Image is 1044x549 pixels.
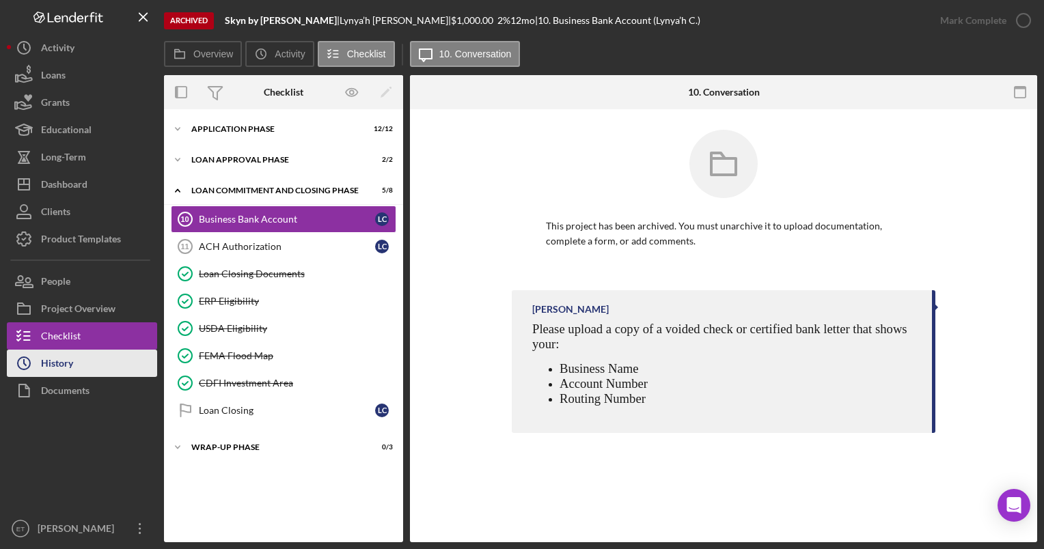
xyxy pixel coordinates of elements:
div: | [225,15,340,26]
div: Project Overview [41,295,115,326]
div: People [41,268,70,298]
div: Documents [41,377,90,408]
div: USDA Eligibility [199,323,396,334]
div: Wrap-Up Phase [191,443,359,451]
button: People [7,268,157,295]
div: 5 / 8 [368,186,393,195]
button: Product Templates [7,225,157,253]
button: Dashboard [7,171,157,198]
div: Open Intercom Messenger [998,489,1030,522]
div: L C [375,240,389,253]
div: 12 / 12 [368,125,393,133]
div: Archived [164,12,214,29]
div: History [41,350,73,380]
div: Business Bank Account [199,214,375,225]
button: Project Overview [7,295,157,322]
button: Checklist [7,322,157,350]
button: Documents [7,377,157,404]
span: Routing Number [560,391,646,406]
button: Mark Complete [926,7,1037,34]
div: Loan Closing Documents [199,268,396,279]
span: Account Number [560,376,648,391]
span: Business Name [560,361,639,376]
text: ET [16,525,25,533]
button: Clients [7,198,157,225]
button: Overview [164,41,242,67]
div: L C [375,404,389,417]
div: Loan Closing [199,405,375,416]
span: Please upload a copy of a voided check or certified bank letter that shows your: [532,322,907,351]
button: ET[PERSON_NAME] [7,515,157,542]
div: Checklist [41,322,81,353]
label: Activity [275,48,305,59]
tspan: 11 [180,242,189,251]
button: Loans [7,61,157,89]
div: Checklist [264,87,303,98]
div: L C [375,212,389,226]
div: 12 mo [510,15,535,26]
div: Long-Term [41,143,86,174]
div: ACH Authorization [199,241,375,252]
button: Activity [245,41,314,67]
div: Educational [41,116,92,147]
a: ERP Eligibility [171,287,396,315]
div: $1,000.00 [451,15,497,26]
button: Long-Term [7,143,157,171]
div: Loan Commitment and Closing Phase [191,186,359,195]
button: Checklist [318,41,395,67]
div: Activity [41,34,74,65]
div: [PERSON_NAME] [34,515,123,546]
b: Skyn by [PERSON_NAME] [225,14,337,26]
button: Educational [7,116,157,143]
a: Loan Closing Documents [171,260,396,287]
a: FEMA Flood Map [171,342,396,369]
div: Dashboard [41,171,87,201]
div: [PERSON_NAME] [532,304,609,315]
div: FEMA Flood Map [199,350,396,361]
div: Loan Approval Phase [191,156,359,164]
div: Clients [41,198,70,229]
button: Grants [7,89,157,116]
div: Application Phase [191,125,359,133]
tspan: 10 [180,215,189,223]
div: 10. Conversation [688,87,760,98]
label: Checklist [347,48,386,59]
div: Lynya’h [PERSON_NAME] | [340,15,451,26]
div: 2 % [497,15,510,26]
p: This project has been archived. You must unarchive it to upload documentation, complete a form, o... [546,219,901,249]
a: 11ACH AuthorizationLC [171,233,396,260]
a: 10Business Bank AccountLC [171,206,396,233]
div: Mark Complete [940,7,1006,34]
div: CDFI Investment Area [199,378,396,389]
div: 0 / 3 [368,443,393,451]
div: Grants [41,89,70,119]
div: 2 / 2 [368,156,393,164]
div: Loans [41,61,66,92]
button: History [7,350,157,377]
div: Product Templates [41,225,121,256]
label: 10. Conversation [439,48,512,59]
label: Overview [193,48,233,59]
a: Loan ClosingLC [171,397,396,424]
a: CDFI Investment Area [171,369,396,397]
button: Activity [7,34,157,61]
div: ERP Eligibility [199,296,396,307]
button: 10. Conversation [410,41,521,67]
a: USDA Eligibility [171,315,396,342]
div: | 10. Business Bank Account (Lynya’h C.) [535,15,700,26]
